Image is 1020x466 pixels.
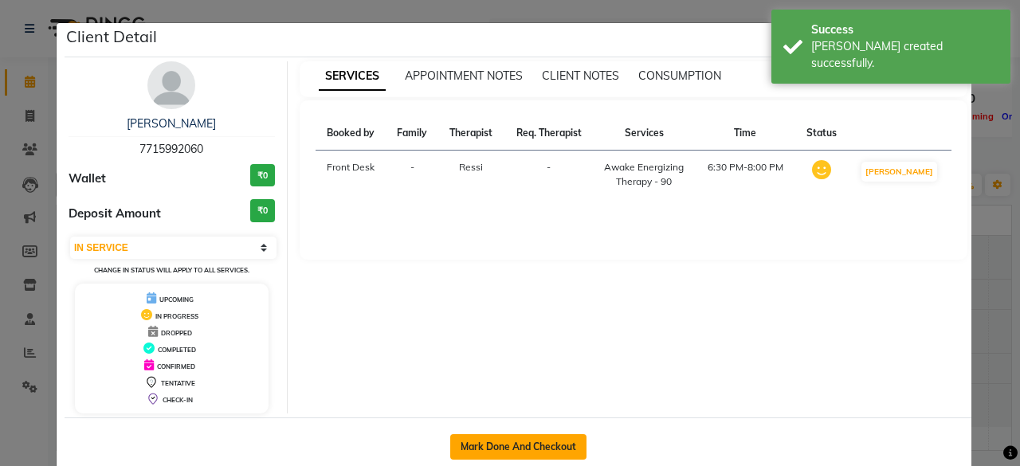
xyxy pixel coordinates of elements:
[861,162,937,182] button: [PERSON_NAME]
[542,69,619,83] span: CLIENT NOTES
[386,151,438,199] td: -
[695,116,795,151] th: Time
[161,379,195,387] span: TENTATIVE
[250,164,275,187] h3: ₹0
[319,62,386,91] span: SERVICES
[504,151,594,199] td: -
[66,25,157,49] h5: Client Detail
[811,22,998,38] div: Success
[158,346,196,354] span: COMPLETED
[127,116,216,131] a: [PERSON_NAME]
[139,142,203,156] span: 7715992060
[147,61,195,109] img: avatar
[459,161,483,173] span: Ressi
[603,160,685,189] div: Awake Energizing Therapy - 90
[157,362,195,370] span: CONFIRMED
[594,116,695,151] th: Services
[159,296,194,303] span: UPCOMING
[316,151,386,199] td: Front Desk
[69,170,106,188] span: Wallet
[161,329,192,337] span: DROPPED
[695,151,795,199] td: 6:30 PM-8:00 PM
[250,199,275,222] h3: ₹0
[163,396,193,404] span: CHECK-IN
[69,205,161,223] span: Deposit Amount
[638,69,721,83] span: CONSUMPTION
[795,116,848,151] th: Status
[94,266,249,274] small: Change in status will apply to all services.
[155,312,198,320] span: IN PROGRESS
[405,69,523,83] span: APPOINTMENT NOTES
[450,434,586,460] button: Mark Done And Checkout
[811,38,998,72] div: Bill created successfully.
[438,116,504,151] th: Therapist
[316,116,386,151] th: Booked by
[504,116,594,151] th: Req. Therapist
[386,116,438,151] th: Family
